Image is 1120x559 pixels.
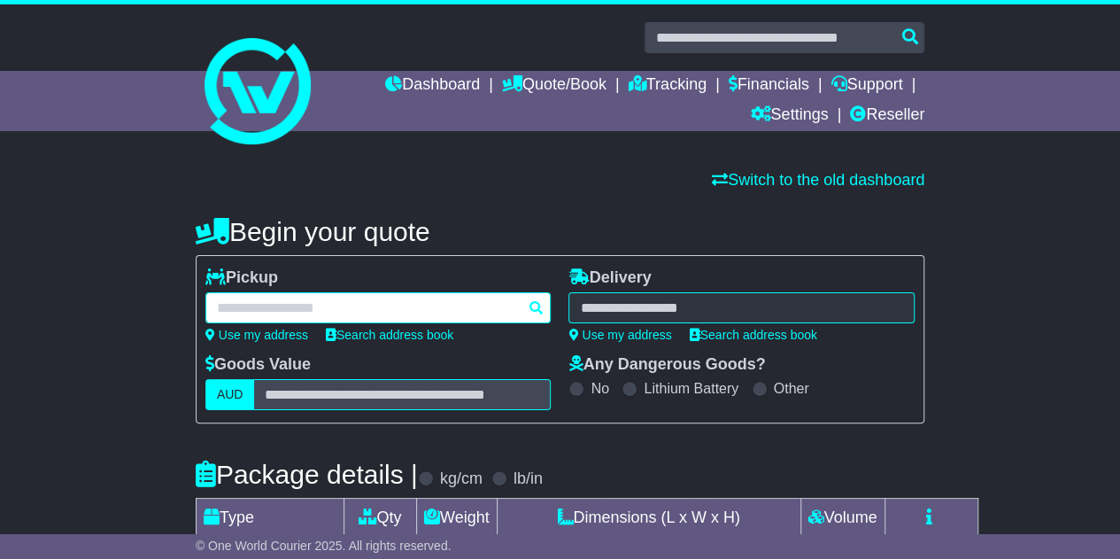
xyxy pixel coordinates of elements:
[205,268,278,288] label: Pickup
[712,171,924,189] a: Switch to the old dashboard
[196,217,924,246] h4: Begin your quote
[514,470,543,489] label: lb/in
[750,101,828,131] a: Settings
[196,499,344,538] td: Type
[800,499,884,538] td: Volume
[416,499,497,538] td: Weight
[326,328,453,342] a: Search address book
[440,470,483,489] label: kg/cm
[205,379,255,410] label: AUD
[690,328,817,342] a: Search address book
[774,380,809,397] label: Other
[568,328,671,342] a: Use my address
[568,268,651,288] label: Delivery
[344,499,416,538] td: Qty
[502,71,606,101] a: Quote/Book
[568,355,765,375] label: Any Dangerous Goods?
[830,71,902,101] a: Support
[497,499,800,538] td: Dimensions (L x W x H)
[205,328,308,342] a: Use my address
[196,460,418,489] h4: Package details |
[205,292,552,323] typeahead: Please provide city
[850,101,924,131] a: Reseller
[385,71,480,101] a: Dashboard
[196,539,452,553] span: © One World Courier 2025. All rights reserved.
[729,71,809,101] a: Financials
[205,355,311,375] label: Goods Value
[644,380,738,397] label: Lithium Battery
[629,71,707,101] a: Tracking
[591,380,608,397] label: No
